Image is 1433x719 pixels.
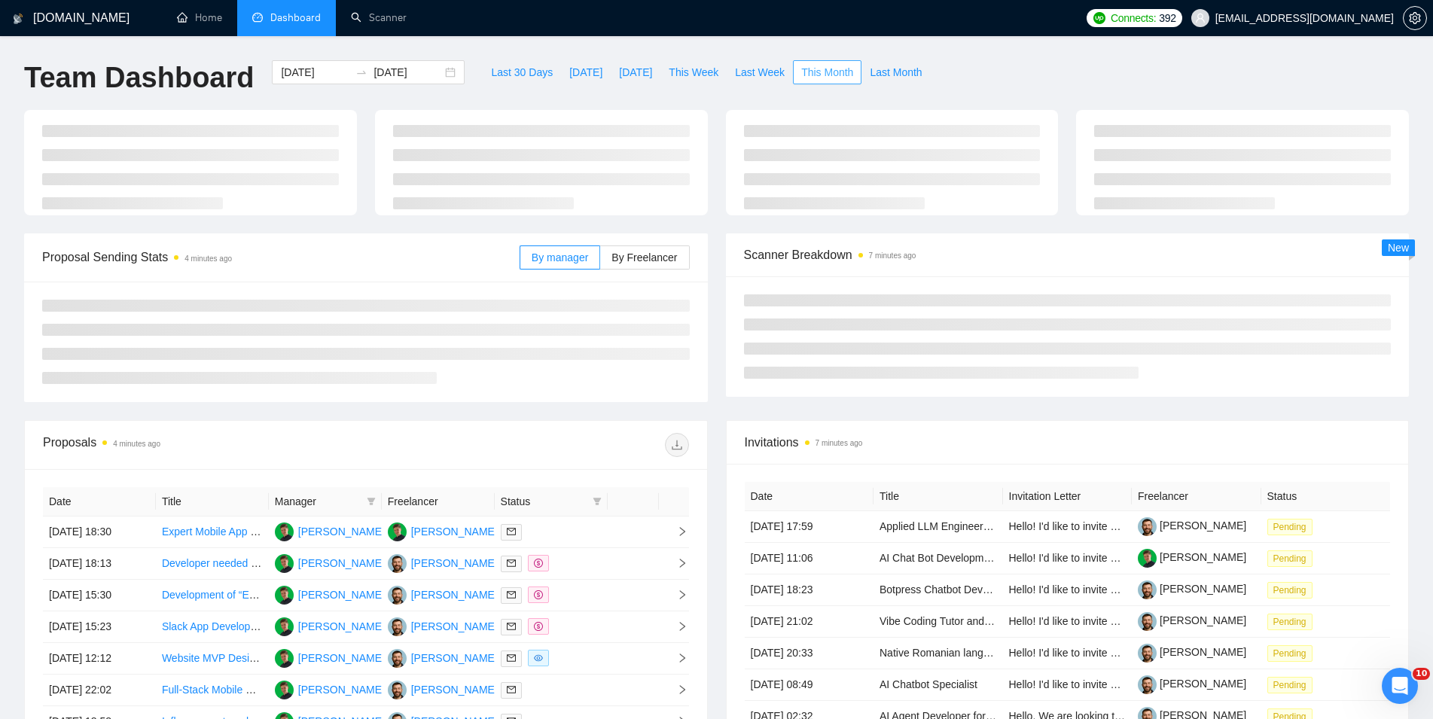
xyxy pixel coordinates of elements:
[1138,583,1246,595] a: [PERSON_NAME]
[411,586,498,603] div: [PERSON_NAME]
[43,675,156,706] td: [DATE] 22:02
[1267,615,1319,627] a: Pending
[532,251,588,264] span: By manager
[355,66,367,78] span: to
[298,618,385,635] div: [PERSON_NAME]
[275,617,294,636] img: MB
[388,525,498,537] a: MB[PERSON_NAME]
[43,487,156,516] th: Date
[880,552,1086,564] a: AI Chat Bot Development for Online Traders
[1138,612,1157,631] img: c1-JWQDXWEy3CnA6sRtFzzU22paoDq5cZnWyBNc3HWqwvuW0qNnjm1CMP-YmbEEtPC
[275,493,361,510] span: Manager
[590,490,605,513] span: filter
[388,681,407,699] img: VK
[880,520,1075,532] a: Applied LLM Engineer (Prompt Specialist)
[1267,645,1313,662] span: Pending
[298,650,385,666] div: [PERSON_NAME]
[611,60,660,84] button: [DATE]
[43,611,156,643] td: [DATE] 15:23
[373,64,442,81] input: End date
[388,620,498,632] a: VK[PERSON_NAME]
[411,523,498,540] div: [PERSON_NAME]
[298,586,385,603] div: [PERSON_NAME]
[1138,551,1246,563] a: [PERSON_NAME]
[1267,520,1319,532] a: Pending
[669,64,718,81] span: This Week
[298,681,385,698] div: [PERSON_NAME]
[665,558,688,568] span: right
[156,675,269,706] td: Full-Stack Mobile Developer – Mental Health / Habit App
[1159,10,1175,26] span: 392
[275,651,385,663] a: MB[PERSON_NAME]
[874,669,1003,701] td: AI Chatbot Specialist
[1132,482,1261,511] th: Freelancer
[388,556,498,568] a: VK[PERSON_NAME]
[1138,646,1246,658] a: [PERSON_NAME]
[745,511,874,543] td: [DATE] 17:59
[156,516,269,548] td: Expert Mobile App Developer for AI Chat Application (Native Android/iOS)
[388,522,407,541] img: MB
[665,653,688,663] span: right
[388,588,498,600] a: VK[PERSON_NAME]
[874,574,1003,606] td: Botpress Chatbot Developer
[42,248,520,267] span: Proposal Sending Stats
[275,525,385,537] a: MB[PERSON_NAME]
[1195,13,1206,23] span: user
[727,60,793,84] button: Last Week
[156,611,269,643] td: Slack App Developer: Real-Time Facebook/Instagram Comment Moderation
[269,487,382,516] th: Manager
[1404,12,1426,24] span: setting
[1267,678,1319,690] a: Pending
[355,66,367,78] span: swap-right
[298,555,385,571] div: [PERSON_NAME]
[156,548,269,580] td: Developer needed to build SaaS Football Highlight & CV Builder App with AI Integration
[745,543,874,574] td: [DATE] 11:06
[281,64,349,81] input: Start date
[665,526,688,537] span: right
[1138,678,1246,690] a: [PERSON_NAME]
[861,60,930,84] button: Last Month
[1093,12,1105,24] img: upwork-logo.png
[870,64,922,81] span: Last Month
[534,590,543,599] span: dollar
[156,580,269,611] td: Development of “Everbeen” — A Closed-Circuit Commonplace Note App
[162,526,504,538] a: Expert Mobile App Developer for AI Chat Application (Native Android/iOS)
[1382,668,1418,704] iframe: Intercom live chat
[483,60,561,84] button: Last 30 Days
[252,12,263,23] span: dashboard
[351,11,407,24] a: searchScanner
[275,683,385,695] a: MB[PERSON_NAME]
[1261,482,1391,511] th: Status
[1403,12,1427,24] a: setting
[745,638,874,669] td: [DATE] 20:33
[1267,583,1319,596] a: Pending
[745,606,874,638] td: [DATE] 21:02
[880,615,1150,627] a: Vibe Coding Tutor and Pair Programming Partner Needed
[411,618,498,635] div: [PERSON_NAME]
[561,60,611,84] button: [DATE]
[382,487,495,516] th: Freelancer
[270,11,321,24] span: Dashboard
[43,516,156,548] td: [DATE] 18:30
[593,497,602,506] span: filter
[1403,6,1427,30] button: setting
[880,647,1151,659] a: Native Romanian language conversation recording project
[162,589,499,601] a: Development of “Everbeen” — A Closed-Circuit Commonplace Note App
[388,649,407,668] img: VK
[801,64,853,81] span: This Month
[660,60,727,84] button: This Week
[1138,614,1246,626] a: [PERSON_NAME]
[411,555,498,571] div: [PERSON_NAME]
[874,543,1003,574] td: AI Chat Bot Development for Online Traders
[275,586,294,605] img: MB
[1413,668,1430,680] span: 10
[411,650,498,666] div: [PERSON_NAME]
[745,574,874,606] td: [DATE] 18:23
[1111,10,1156,26] span: Connects:
[1267,614,1313,630] span: Pending
[184,254,232,263] time: 4 minutes ago
[534,622,543,631] span: dollar
[162,620,517,632] a: Slack App Developer: Real-Time Facebook/Instagram Comment Moderation
[507,622,516,631] span: mail
[275,588,385,600] a: MB[PERSON_NAME]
